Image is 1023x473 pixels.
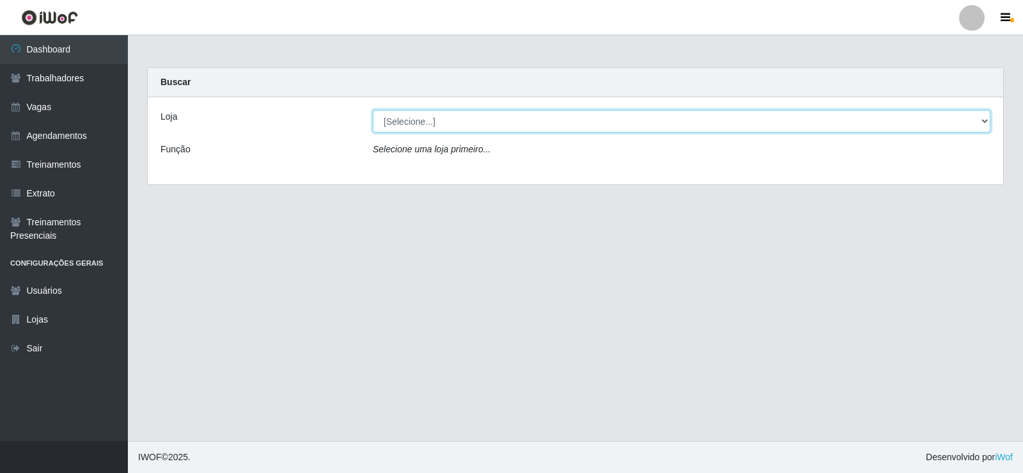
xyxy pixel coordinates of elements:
[138,451,191,464] span: © 2025 .
[373,144,490,154] i: Selecione uma loja primeiro...
[160,143,191,156] label: Função
[995,452,1013,462] a: iWof
[926,451,1013,464] span: Desenvolvido por
[138,452,162,462] span: IWOF
[21,10,78,26] img: CoreUI Logo
[160,110,177,124] label: Loja
[160,77,191,87] strong: Buscar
